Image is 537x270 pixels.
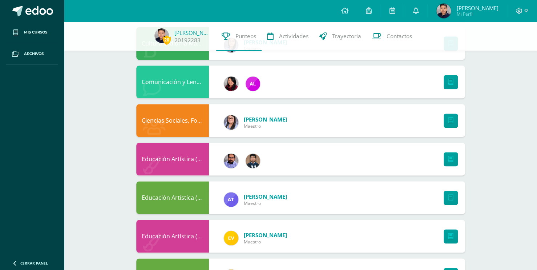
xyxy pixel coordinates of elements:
[235,32,256,40] span: Punteos
[6,43,58,65] a: Archivos
[332,32,361,40] span: Trayectoria
[136,181,209,214] div: Educación Artística (Artes Visuales)
[367,22,417,51] a: Contactos
[244,231,287,239] span: [PERSON_NAME]
[216,22,262,51] a: Punteos
[224,154,238,168] img: fe2f5d220dae08f5bb59c8e1ae6aeac3.png
[244,200,287,206] span: Maestro
[136,143,209,175] div: Educación Artística (Educación Musical)
[224,231,238,245] img: 383db5ddd486cfc25017fad405f5d727.png
[154,28,169,43] img: b38a2dacc41a98050ee46c3b940d57ac.png
[244,193,287,200] span: [PERSON_NAME]
[224,192,238,207] img: e0d417c472ee790ef5578283e3430836.png
[279,32,308,40] span: Actividades
[136,220,209,253] div: Educación Artística (Danza)
[136,104,209,137] div: Ciencias Sociales, Formación Ciudadana e Interculturalidad
[174,36,201,44] a: 20192283
[314,22,367,51] a: Trayectoria
[174,29,211,36] a: [PERSON_NAME]
[456,4,498,12] span: [PERSON_NAME]
[387,32,412,40] span: Contactos
[244,123,287,129] span: Maestro
[224,115,238,130] img: 17db063816693a26b2c8d26fdd0faec0.png
[244,116,287,123] span: [PERSON_NAME]
[224,76,238,91] img: 374004a528457e5f7e22f410c4f3e63e.png
[246,76,260,91] img: 775a36a8e1830c9c46756a1d4adc11d7.png
[20,261,48,266] span: Cerrar panel
[262,22,314,51] a: Actividades
[24,29,47,35] span: Mis cursos
[136,65,209,98] div: Comunicación y Lenguaje, Idioma Extranjero Inglés
[246,154,260,168] img: 1395cc2228810b8e70f48ddc66b3ae79.png
[456,11,498,17] span: Mi Perfil
[163,35,171,44] span: 20
[436,4,451,18] img: b38a2dacc41a98050ee46c3b940d57ac.png
[24,51,44,57] span: Archivos
[6,22,58,43] a: Mis cursos
[244,239,287,245] span: Maestro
